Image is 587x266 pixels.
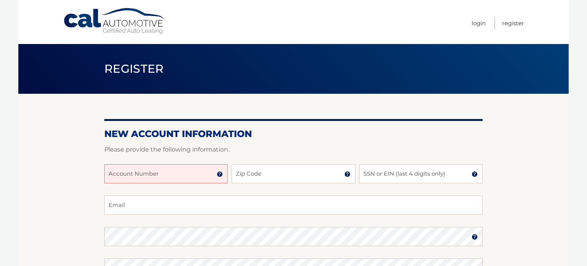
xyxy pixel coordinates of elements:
[104,164,228,183] input: Account Number
[232,164,355,183] input: Zip Code
[104,128,483,140] h2: New Account Information
[104,144,483,155] p: Please provide the following information.
[502,17,524,29] a: Register
[104,62,164,76] span: Register
[217,171,223,177] img: tooltip.svg
[472,234,478,240] img: tooltip.svg
[63,8,166,35] a: Cal Automotive
[344,171,350,177] img: tooltip.svg
[472,17,486,29] a: Login
[472,171,478,177] img: tooltip.svg
[359,164,483,183] input: SSN or EIN (last 4 digits only)
[104,196,483,215] input: Email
